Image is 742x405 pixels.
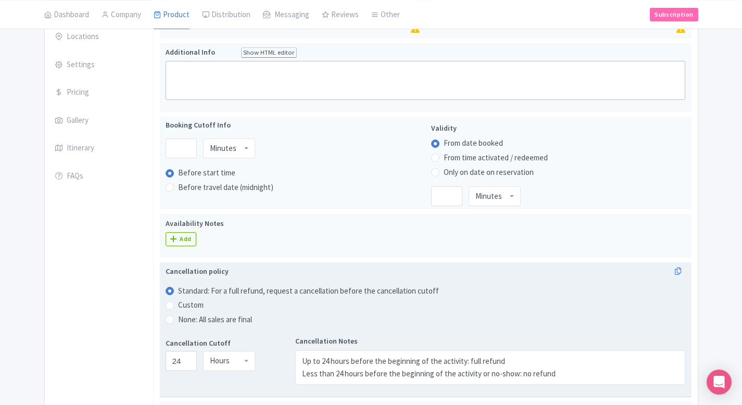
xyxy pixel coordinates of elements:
div: Minutes [210,144,236,153]
label: Custom [178,299,204,311]
a: Itinerary [45,134,153,163]
a: Settings [45,50,153,80]
label: From date booked [444,137,503,149]
label: Before start time [178,167,235,179]
a: Gallery [45,106,153,135]
label: Only on date on reservation [444,167,534,179]
div: Minutes [475,192,502,201]
a: FAQs [45,162,153,191]
div: Hours [210,357,230,366]
div: Open Intercom Messenger [707,370,732,395]
span: Additional Info [166,47,215,57]
span: Validity [431,123,457,133]
label: Cancellation Notes [295,336,358,347]
label: Cancellation Cutoff [166,338,231,349]
a: Pricing [45,78,153,107]
a: Locations [45,22,153,52]
textarea: Up to 24 hours before the beginning of the activity: full refund Less than 24 hours before the be... [295,350,685,385]
label: Standard: For a full refund, request a cancellation before the cancellation cutoff [178,285,439,297]
div: Add [180,235,191,244]
label: None: All sales are final [178,314,252,326]
div: Show HTML editor [241,47,297,58]
label: Before travel date (midnight) [178,182,273,194]
label: Booking Cutoff Info [166,120,231,131]
label: Availability Notes [166,218,224,229]
a: Add [166,232,196,246]
a: Subscription [650,7,698,21]
label: From time activated / redeemed [444,152,548,164]
span: Cancellation policy [166,267,229,276]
